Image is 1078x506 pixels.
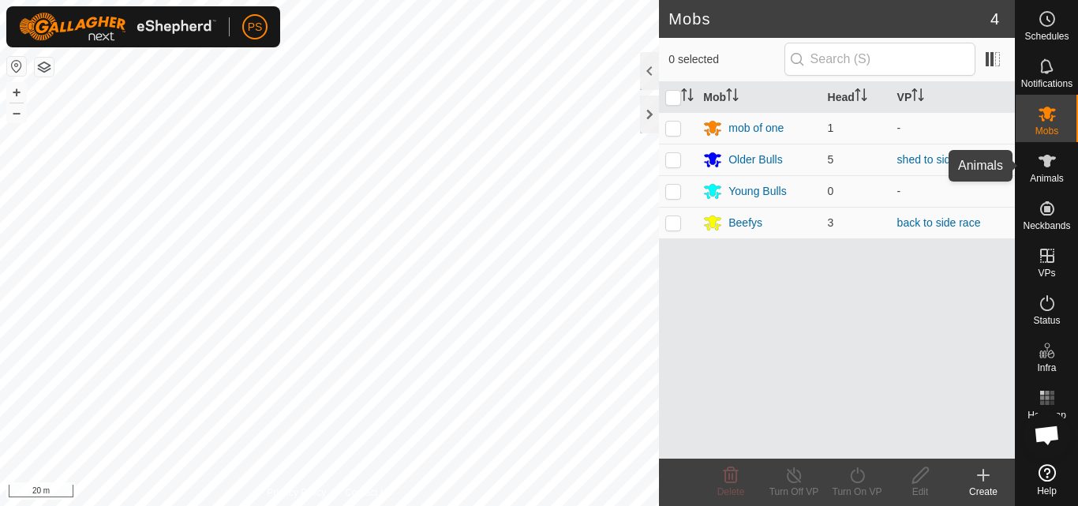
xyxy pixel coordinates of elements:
img: Gallagher Logo [19,13,216,41]
a: shed to side race 2 [897,153,990,166]
a: Privacy Policy [268,485,327,500]
p-sorticon: Activate to sort [681,91,694,103]
td: - [891,175,1015,207]
span: Neckbands [1023,221,1070,231]
button: + [7,83,26,102]
span: Heatmap [1027,410,1066,420]
span: 5 [828,153,834,166]
div: Create [952,485,1015,499]
span: Infra [1037,363,1056,373]
div: Open chat [1024,411,1071,459]
span: PS [248,19,263,36]
span: 1 [828,122,834,134]
span: VPs [1038,268,1055,278]
th: Head [822,82,891,113]
a: Help [1016,458,1078,502]
th: Mob [697,82,821,113]
p-sorticon: Activate to sort [911,91,924,103]
p-sorticon: Activate to sort [726,91,739,103]
div: Turn Off VP [762,485,825,499]
span: Animals [1030,174,1064,183]
span: 0 selected [668,51,784,68]
span: Notifications [1021,79,1072,88]
div: Edit [889,485,952,499]
span: Help [1037,486,1057,496]
span: Mobs [1035,126,1058,136]
div: Beefys [728,215,762,231]
div: Young Bulls [728,183,786,200]
button: – [7,103,26,122]
button: Map Layers [35,58,54,77]
span: Status [1033,316,1060,325]
div: Turn On VP [825,485,889,499]
th: VP [891,82,1015,113]
input: Search (S) [784,43,975,76]
a: back to side race [897,216,981,229]
span: 4 [990,7,999,31]
span: Delete [717,486,745,497]
div: mob of one [728,120,784,137]
p-sorticon: Activate to sort [855,91,867,103]
a: Contact Us [345,485,391,500]
button: Reset Map [7,57,26,76]
span: 0 [828,185,834,197]
span: Schedules [1024,32,1069,41]
div: Older Bulls [728,152,782,168]
h2: Mobs [668,9,990,28]
span: 3 [828,216,834,229]
td: - [891,112,1015,144]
